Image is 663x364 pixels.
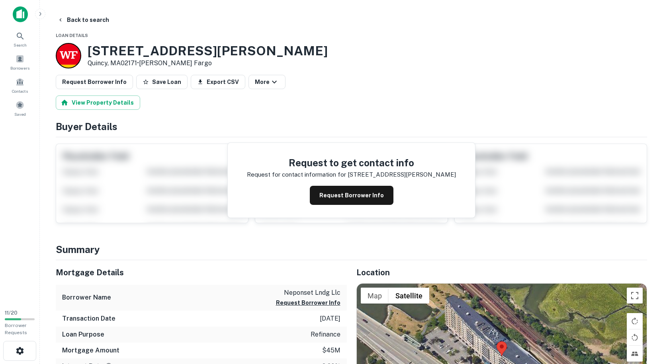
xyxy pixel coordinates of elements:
button: Tilt map [627,346,643,362]
h4: Buyer Details [56,119,647,134]
button: Request Borrower Info [276,298,340,308]
a: [PERSON_NAME] Fargo [139,59,212,67]
h4: Summary [56,242,647,257]
span: Saved [14,111,26,117]
h3: [STREET_ADDRESS][PERSON_NAME] [88,43,328,58]
p: refinance [311,330,340,339]
p: $45m [322,346,340,355]
button: Request Borrower Info [56,75,133,89]
span: Borrowers [10,65,29,71]
h6: Mortgage Amount [62,346,119,355]
h6: Borrower Name [62,293,111,302]
a: Contacts [2,74,37,96]
span: Loan Details [56,33,88,38]
a: Borrowers [2,51,37,73]
h6: Loan Purpose [62,330,104,339]
p: neponset lndg llc [276,288,340,298]
h5: Mortgage Details [56,267,347,278]
button: Back to search [54,13,112,27]
iframe: Chat Widget [623,300,663,339]
button: Export CSV [191,75,245,89]
button: Request Borrower Info [310,186,393,205]
button: Show satellite imagery [389,288,429,304]
img: capitalize-icon.png [13,6,28,22]
h4: Request to get contact info [247,156,456,170]
p: [DATE] [320,314,340,323]
p: Quincy, MA02171 • [88,58,328,68]
a: Saved [2,97,37,119]
span: Search [14,42,27,48]
button: More [248,75,286,89]
h6: Transaction Date [62,314,115,323]
span: 11 / 20 [5,310,18,316]
span: Contacts [12,88,28,94]
button: Save Loan [136,75,188,89]
a: Search [2,28,37,50]
span: Borrower Requests [5,323,27,335]
button: Toggle fullscreen view [627,288,643,304]
p: Request for contact information for [247,170,346,179]
p: [STREET_ADDRESS][PERSON_NAME] [348,170,456,179]
button: Show street map [361,288,389,304]
h5: Location [356,267,647,278]
button: View Property Details [56,95,140,110]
